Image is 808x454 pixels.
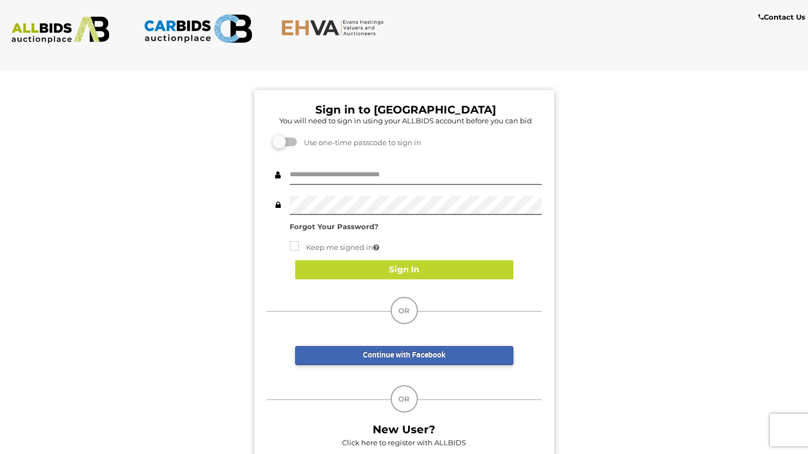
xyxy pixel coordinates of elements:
label: Keep me signed in [290,241,379,254]
a: Contact Us [758,11,808,23]
b: New User? [373,423,435,436]
span: Use one-time passcode to sign in [298,138,421,147]
img: EHVA.com.au [281,19,390,36]
img: ALLBIDS.com.au [6,16,115,44]
b: Sign in to [GEOGRAPHIC_DATA] [315,103,496,116]
a: Click here to register with ALLBIDS [342,438,466,447]
div: OR [391,297,418,324]
button: Sign In [295,260,513,279]
img: CARBIDS.com.au [143,11,253,46]
a: Continue with Facebook [295,346,513,365]
h5: You will need to sign in using your ALLBIDS account before you can bid [270,117,542,124]
b: Contact Us [758,13,805,21]
a: Forgot Your Password? [290,222,379,231]
div: OR [391,385,418,413]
